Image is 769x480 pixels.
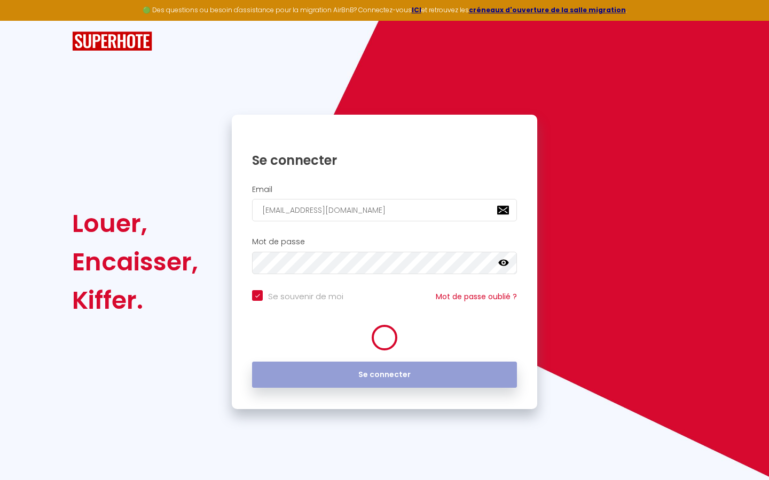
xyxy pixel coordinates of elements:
div: Kiffer. [72,281,198,319]
h1: Se connecter [252,152,517,169]
button: Se connecter [252,362,517,388]
a: ICI [412,5,421,14]
button: Ouvrir le widget de chat LiveChat [9,4,41,36]
a: créneaux d'ouverture de la salle migration [469,5,626,14]
div: Encaisser, [72,243,198,281]
a: Mot de passe oublié ? [436,291,517,302]
div: Louer, [72,204,198,243]
h2: Email [252,185,517,194]
img: SuperHote logo [72,31,152,51]
h2: Mot de passe [252,237,517,246]
input: Ton Email [252,199,517,221]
